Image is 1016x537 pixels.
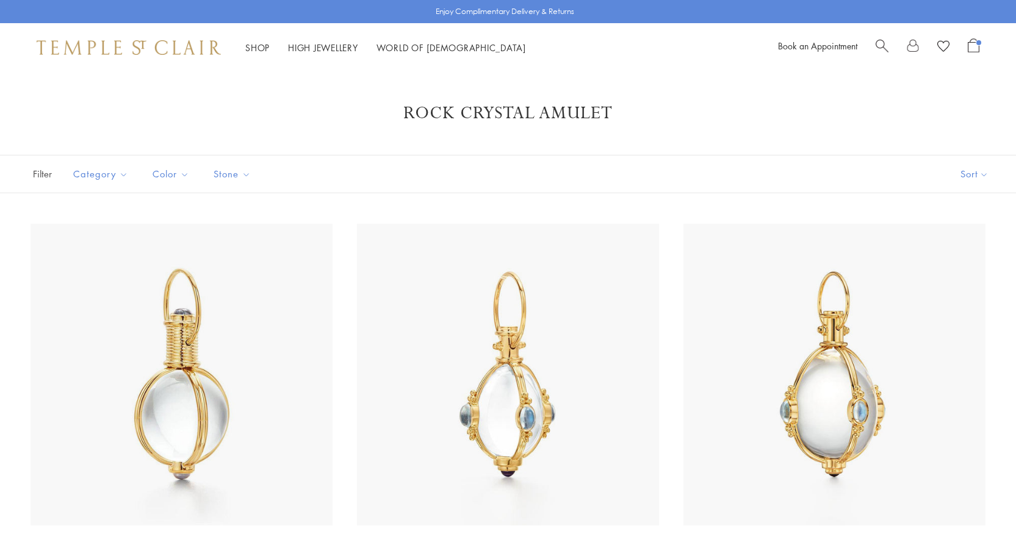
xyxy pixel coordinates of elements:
[933,155,1016,193] button: Show sort by
[357,224,659,525] img: P54801-E18BM
[937,38,949,57] a: View Wishlist
[876,38,888,57] a: Search
[143,160,198,188] button: Color
[245,41,270,54] a: ShopShop
[436,5,574,18] p: Enjoy Complimentary Delivery & Returns
[67,166,137,182] span: Category
[31,224,333,525] img: 18K Archival Amulet
[968,38,979,57] a: Open Shopping Bag
[376,41,526,54] a: World of [DEMOGRAPHIC_DATA]World of [DEMOGRAPHIC_DATA]
[207,166,260,182] span: Stone
[146,166,198,182] span: Color
[288,41,358,54] a: High JewelleryHigh Jewellery
[245,40,526,55] nav: Main navigation
[37,40,221,55] img: Temple St. Clair
[204,160,260,188] button: Stone
[49,102,967,124] h1: Rock Crystal Amulet
[778,40,857,52] a: Book an Appointment
[64,160,137,188] button: Category
[683,224,985,525] img: P54801-E18BM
